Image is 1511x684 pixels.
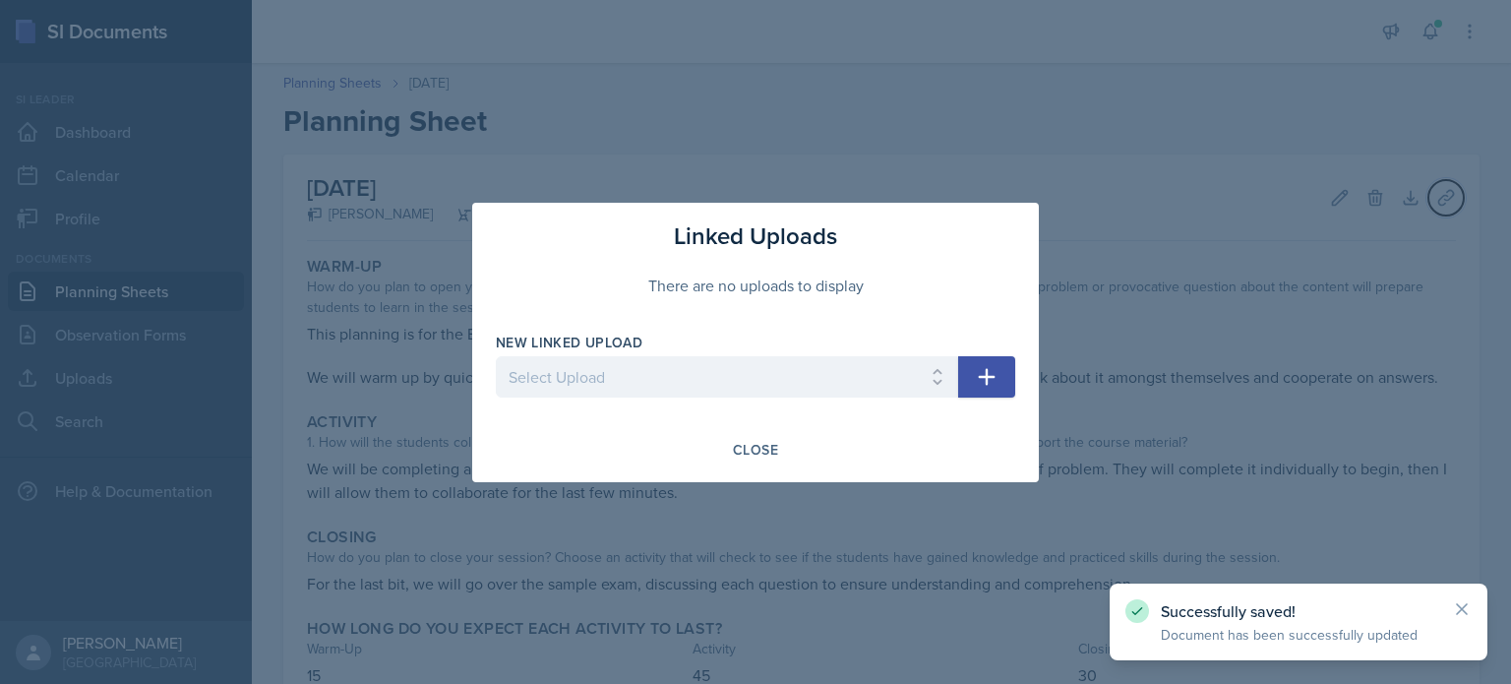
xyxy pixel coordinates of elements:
[733,442,778,458] div: Close
[1161,601,1436,621] p: Successfully saved!
[496,333,642,352] label: New Linked Upload
[1161,625,1436,645] p: Document has been successfully updated
[496,254,1015,317] div: There are no uploads to display
[720,433,791,466] button: Close
[674,218,837,254] h3: Linked Uploads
